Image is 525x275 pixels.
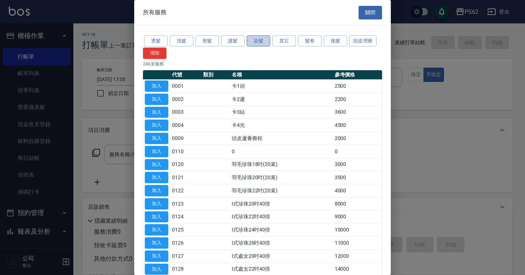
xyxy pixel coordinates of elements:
button: 加入 [145,159,168,170]
td: 0002 [170,93,201,106]
button: 髮卷 [298,35,322,47]
td: 卡4光 [230,119,333,132]
td: 4500 [333,119,382,132]
td: 0127 [170,249,201,263]
td: 2200 [333,93,382,106]
button: 加入 [145,172,168,183]
button: 燙髮 [144,35,168,47]
td: 0003 [170,106,201,119]
td: 0125 [170,223,201,237]
button: 接髮 [324,35,347,47]
th: 名稱 [230,70,333,80]
td: 3500 [333,171,382,184]
td: 3000 [333,158,382,171]
td: 羽毛珍珠20吋(20束) [230,171,333,184]
td: 0121 [170,171,201,184]
td: 2000 [333,132,382,145]
button: 加入 [145,146,168,157]
td: 2500 [333,80,382,93]
td: 0 [230,145,333,158]
th: 代號 [170,70,201,80]
button: 加入 [145,198,168,210]
td: 8000 [333,197,382,210]
td: 0110 [170,145,201,158]
td: 0001 [170,80,201,93]
p: 246 筆服務 [143,61,382,67]
button: 加入 [145,211,168,223]
td: 0123 [170,197,201,210]
th: 類別 [201,70,230,80]
button: 加入 [145,107,168,118]
td: 10000 [333,223,382,237]
td: 卡2蘆 [230,93,333,106]
td: 4000 [333,184,382,197]
button: 護髮 [221,35,245,47]
td: 0122 [170,184,201,197]
td: 0004 [170,119,201,132]
button: 加入 [145,133,168,144]
button: 加入 [145,94,168,105]
button: 清除 [143,48,166,59]
button: 關閉 [359,6,382,19]
button: 加入 [145,264,168,275]
th: 參考價格 [333,70,382,80]
td: 12000 [333,249,382,263]
button: 頭皮理療 [349,35,377,47]
td: 0124 [170,210,201,223]
td: 3600 [333,106,382,119]
button: 洗髮 [170,35,193,47]
button: 加入 [145,250,168,262]
button: 剪髮 [195,35,219,47]
td: I式珍珠26吋40排 [230,237,333,250]
td: 0009 [170,132,201,145]
td: 羽毛珍珠18吋(20束) [230,158,333,171]
td: 0120 [170,158,201,171]
button: 加入 [145,237,168,249]
button: 加入 [145,224,168,236]
button: 染髮 [247,35,270,47]
button: 加入 [145,185,168,196]
td: 0 [333,145,382,158]
td: I式珍珠22吋40排 [230,210,333,223]
td: 卡3結 [230,106,333,119]
td: I式珍珠24吋40排 [230,223,333,237]
td: 卡1頭 [230,80,333,93]
td: 頭皮蘆薈療程 [230,132,333,145]
span: 所有服務 [143,9,166,16]
td: I式處女20吋40排 [230,249,333,263]
td: I式珍珠20吋40排 [230,197,333,210]
td: 9000 [333,210,382,223]
button: 加入 [145,120,168,131]
td: 11000 [333,237,382,250]
td: 0126 [170,237,201,250]
td: 羽毛珍珠22吋(20束) [230,184,333,197]
button: 其它 [272,35,296,47]
button: 加入 [145,80,168,92]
